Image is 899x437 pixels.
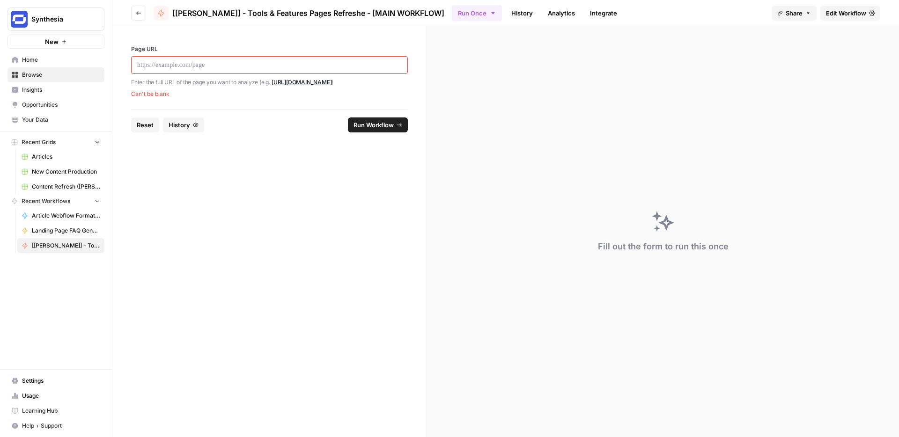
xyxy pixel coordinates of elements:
[137,120,154,130] span: Reset
[22,101,100,109] span: Opportunities
[826,8,866,18] span: Edit Workflow
[32,211,100,220] span: Article Webflow Formatter
[22,377,100,385] span: Settings
[7,67,104,82] a: Browse
[17,208,104,223] a: Article Webflow Formatter
[17,149,104,164] a: Articles
[22,86,100,94] span: Insights
[7,418,104,433] button: Help + Support
[22,197,70,205] span: Recent Workflows
[131,78,408,87] p: Enter the full URL of the page you want to analyze (e.g., )
[31,15,88,24] span: Synthesia
[131,117,159,132] button: Reset
[17,238,104,253] a: [[PERSON_NAME]] - Tools & Features Pages Refreshe - [MAIN WORKFLOW]
[7,388,104,403] a: Usage
[163,117,204,132] button: History
[32,226,100,235] span: Landing Page FAQ Generator
[154,6,444,21] a: [[PERSON_NAME]] - Tools & Features Pages Refreshe - [MAIN WORKFLOW]
[506,6,538,21] a: History
[32,168,100,176] span: New Content Production
[7,97,104,112] a: Opportunities
[11,11,28,28] img: Synthesia Logo
[820,6,880,21] a: Edit Workflow
[354,120,394,130] span: Run Workflow
[131,90,408,98] span: Can't be blank
[7,35,104,49] button: New
[169,120,190,130] span: History
[17,223,104,238] a: Landing Page FAQ Generator
[542,6,581,21] a: Analytics
[32,153,100,161] span: Articles
[45,37,59,46] span: New
[786,8,803,18] span: Share
[7,373,104,388] a: Settings
[598,240,729,253] div: Fill out the form to run this once
[584,6,623,21] a: Integrate
[32,241,100,250] span: [[PERSON_NAME]] - Tools & Features Pages Refreshe - [MAIN WORKFLOW]
[7,52,104,67] a: Home
[7,7,104,31] button: Workspace: Synthesia
[22,56,100,64] span: Home
[772,6,817,21] button: Share
[452,5,502,21] button: Run Once
[22,407,100,415] span: Learning Hub
[272,79,332,86] a: [URL][DOMAIN_NAME]
[7,135,104,149] button: Recent Grids
[22,116,100,124] span: Your Data
[7,403,104,418] a: Learning Hub
[7,112,104,127] a: Your Data
[22,138,56,146] span: Recent Grids
[17,179,104,194] a: Content Refresh ([PERSON_NAME])
[22,71,100,79] span: Browse
[22,392,100,400] span: Usage
[22,422,100,430] span: Help + Support
[131,45,408,53] label: Page URL
[7,82,104,97] a: Insights
[17,164,104,179] a: New Content Production
[348,117,408,132] button: Run Workflow
[32,182,100,191] span: Content Refresh ([PERSON_NAME])
[7,194,104,208] button: Recent Workflows
[172,7,444,19] span: [[PERSON_NAME]] - Tools & Features Pages Refreshe - [MAIN WORKFLOW]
